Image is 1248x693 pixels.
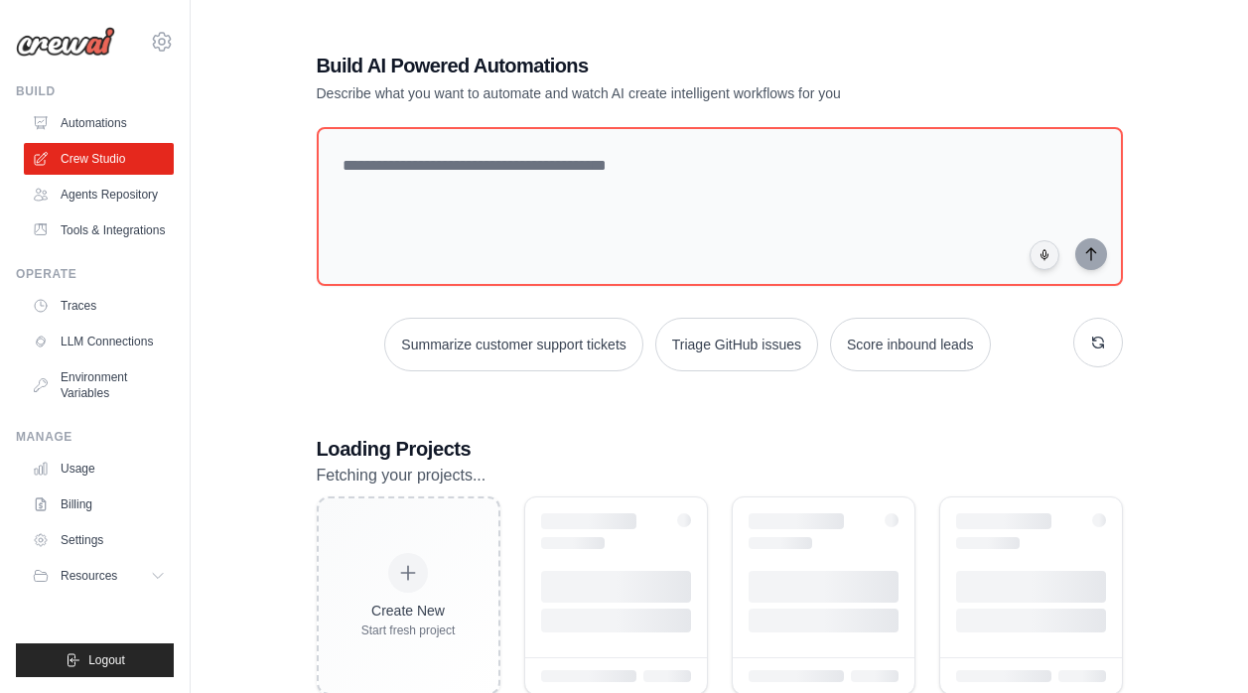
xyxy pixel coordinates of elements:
[16,266,174,282] div: Operate
[361,601,456,621] div: Create New
[24,488,174,520] a: Billing
[24,107,174,139] a: Automations
[655,318,818,371] button: Triage GitHub issues
[24,179,174,210] a: Agents Repository
[16,643,174,677] button: Logout
[24,290,174,322] a: Traces
[361,623,456,638] div: Start fresh project
[1030,240,1059,270] button: Click to speak your automation idea
[24,326,174,357] a: LLM Connections
[384,318,642,371] button: Summarize customer support tickets
[830,318,991,371] button: Score inbound leads
[24,361,174,409] a: Environment Variables
[88,652,125,668] span: Logout
[61,568,117,584] span: Resources
[24,560,174,592] button: Resources
[16,429,174,445] div: Manage
[16,27,115,57] img: Logo
[24,143,174,175] a: Crew Studio
[317,52,984,79] h1: Build AI Powered Automations
[24,524,174,556] a: Settings
[317,463,1123,488] p: Fetching your projects...
[1073,318,1123,367] button: Get new suggestions
[24,453,174,485] a: Usage
[24,214,174,246] a: Tools & Integrations
[16,83,174,99] div: Build
[317,435,1123,463] h3: Loading Projects
[317,83,984,103] p: Describe what you want to automate and watch AI create intelligent workflows for you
